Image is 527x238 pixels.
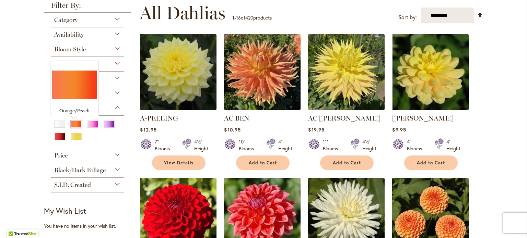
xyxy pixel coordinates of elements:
span: 16 [236,14,241,21]
div: 4' Height [446,138,460,152]
span: 1 [232,14,234,21]
span: Category [54,16,78,24]
a: AC BEN [224,105,301,112]
span: Add to Cart [249,160,277,166]
a: A-Peeling [140,105,216,112]
a: AC BEN [224,114,249,122]
span: $19.95 [308,126,324,133]
img: AC Jeri [308,34,385,110]
span: All Dahlias [140,3,225,23]
span: 420 [245,14,253,21]
span: Availability [54,31,84,38]
span: Black/Dark Foliage [54,166,106,174]
strong: My Wish List [44,206,86,216]
img: A-Peeling [140,34,216,110]
a: View Details [152,155,206,170]
span: $9.95 [392,126,406,133]
img: AHOY MATEY [392,34,469,110]
a: AC [PERSON_NAME] [308,114,380,122]
div: 4½' Height [194,138,208,152]
div: 7" Blooms [155,138,174,152]
a: A-PEELING [140,114,178,122]
div: 4' Height [278,138,292,152]
img: AC BEN [224,34,301,110]
strong: Filter By: [44,2,131,13]
a: AHOY MATEY [392,105,469,112]
div: 11" Blooms [323,138,342,152]
button: Add to Cart [236,155,290,170]
span: $10.95 [224,126,241,133]
span: Price [54,152,68,159]
button: Add to Cart [320,155,374,170]
div: 4" Blooms [407,138,426,152]
div: Orange/Peach [52,107,97,114]
p: - of products [232,12,272,23]
span: Bloom Style [54,46,86,53]
label: Sort by: [398,11,417,24]
span: View Details [164,160,194,166]
span: $12.95 [140,126,156,133]
span: Add to Cart [333,160,361,166]
button: Add to Cart [404,155,458,170]
div: 4½' Height [362,138,376,152]
a: [PERSON_NAME] [392,114,453,122]
div: You have no items in your wish list. [44,223,136,229]
div: 10" Blooms [239,138,258,152]
a: AC Jeri [308,105,385,112]
iframe: Launch Accessibility Center [5,214,24,233]
span: S.I.D. Created [54,181,91,189]
span: Add to Cart [417,160,445,166]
